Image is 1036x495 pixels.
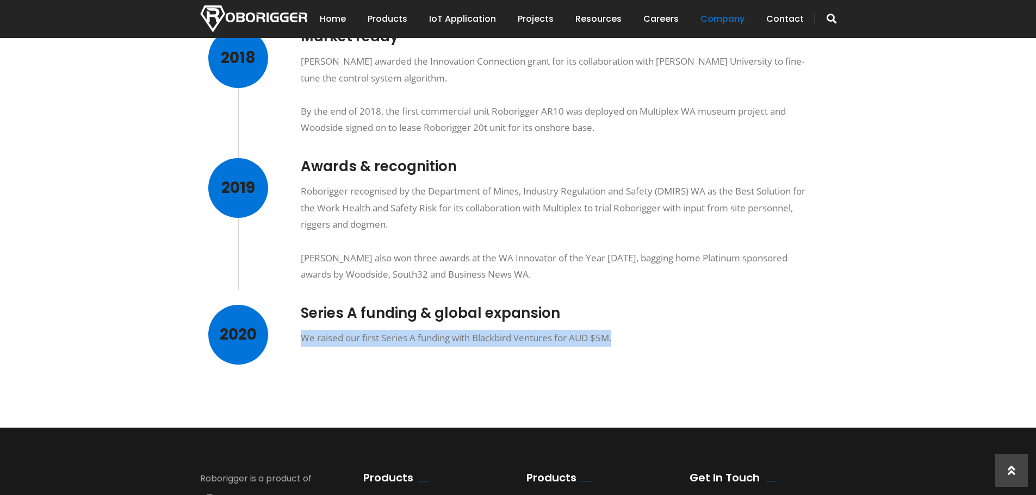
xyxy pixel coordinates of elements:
div: [PERSON_NAME] awarded the Innovation Connection grant for its collaboration with [PERSON_NAME] Un... [301,53,812,136]
a: IoT Application [429,2,496,36]
div: 2018 [208,28,268,88]
h3: Market ready [301,28,812,45]
div: 2020 [208,305,268,365]
a: Projects [518,2,554,36]
a: Resources [575,2,622,36]
div: 2019 [208,158,268,218]
div: We raised our first Series A funding with Blackbird Ventures for AUD $5M. [301,330,812,347]
a: Contact [766,2,804,36]
h3: Series A funding & global expansion [301,305,812,322]
h2: Get In Touch [690,471,760,484]
a: Home [320,2,346,36]
a: Careers [643,2,679,36]
h2: Products [526,471,576,484]
h2: Products [363,471,413,484]
a: Company [700,2,745,36]
a: Products [368,2,407,36]
img: Nortech [200,5,307,32]
div: Roborigger recognised by the Department of Mines, Industry Regulation and Safety (DMIRS) WA as th... [301,183,812,283]
h3: Awards & recognition [301,158,812,175]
